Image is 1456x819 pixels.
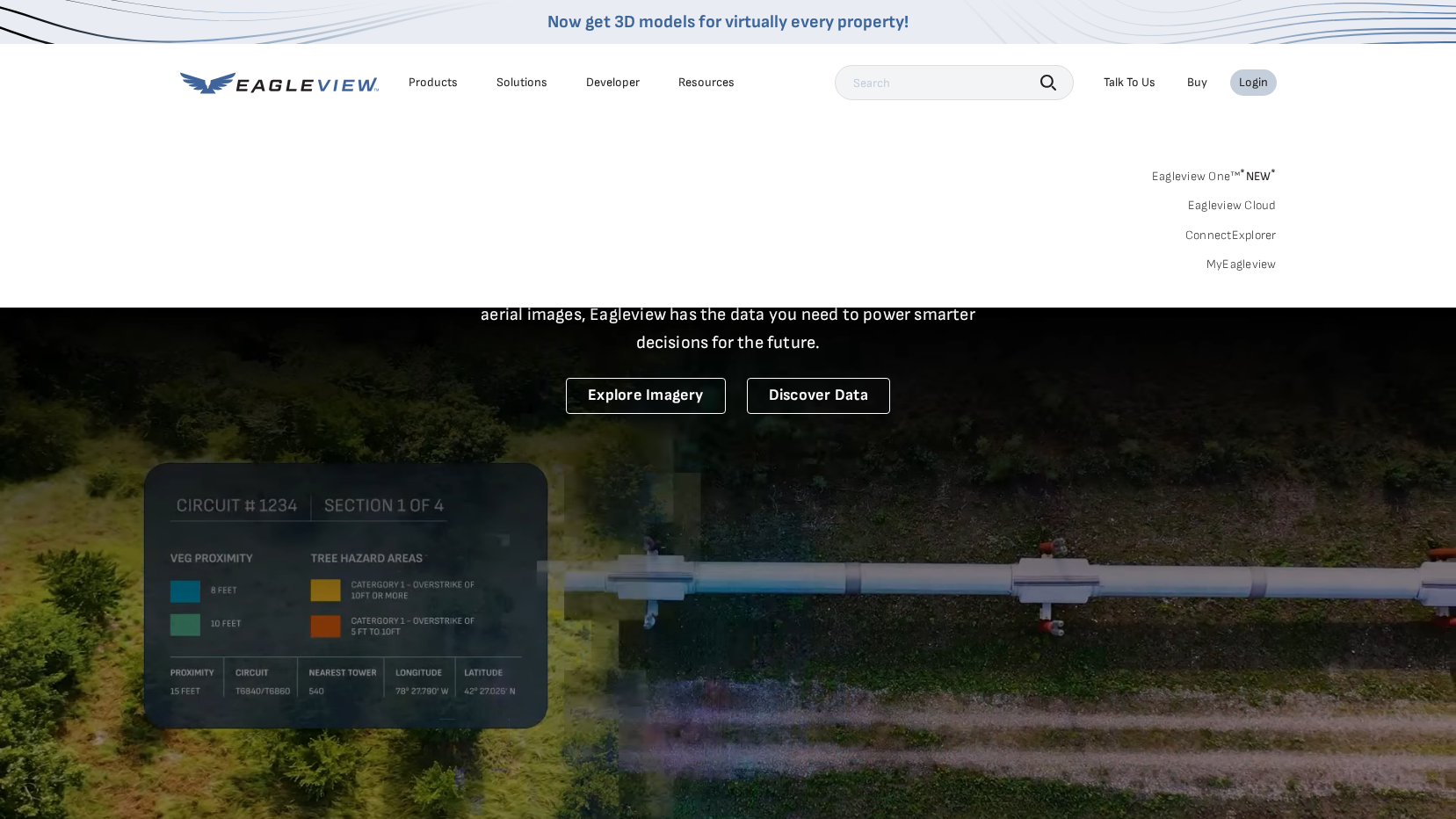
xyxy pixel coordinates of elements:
[496,75,547,91] div: Solutions
[1188,198,1277,214] a: Eagleview Cloud
[566,378,726,414] a: Explore Imagery
[1240,169,1276,184] span: NEW
[835,65,1074,100] input: Search
[1104,75,1155,91] div: Talk To Us
[1152,163,1277,184] a: Eagleview One™*NEW*
[460,272,997,357] p: A new era starts here. Built on more than 3.5 billion high-resolution aerial images, Eagleview ha...
[678,75,735,91] div: Resources
[1239,75,1268,91] div: Login
[1187,75,1207,91] a: Buy
[1206,257,1277,272] a: MyEagleview
[547,11,909,33] a: Now get 3D models for virtually every property!
[1185,228,1277,243] a: ConnectExplorer
[747,378,890,414] a: Discover Data
[586,75,640,91] a: Developer
[409,75,458,91] div: Products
